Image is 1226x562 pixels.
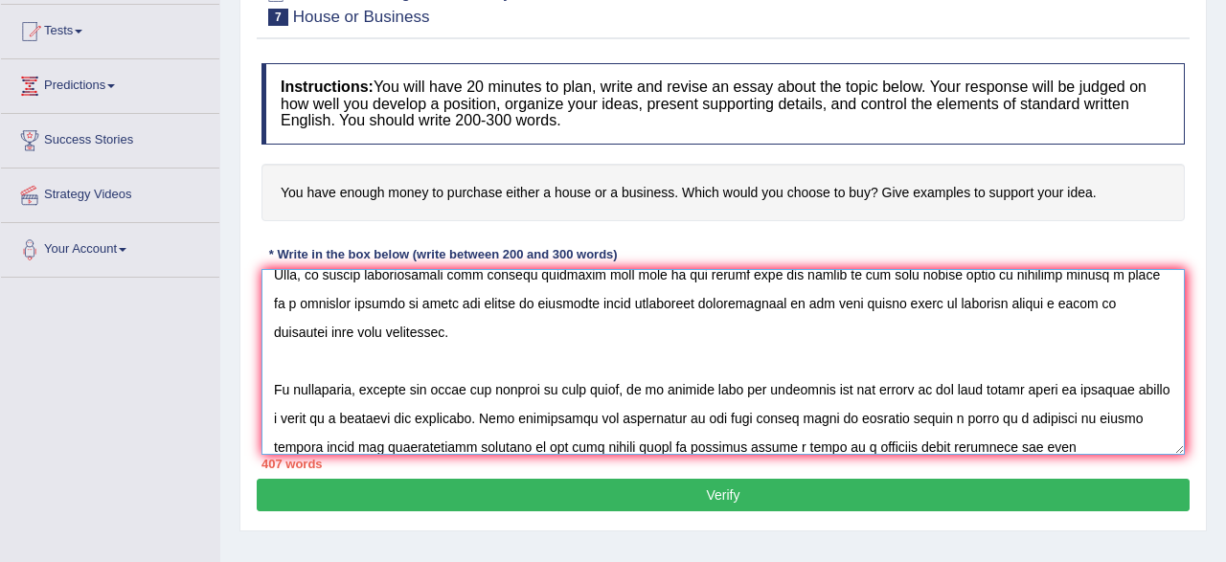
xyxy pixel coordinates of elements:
b: Instructions: [281,79,374,95]
button: Verify [257,479,1190,511]
div: * Write in the box below (write between 200 and 300 words) [261,245,624,263]
div: 407 words [261,455,1185,473]
a: Tests [1,5,219,53]
small: House or Business [293,8,430,26]
span: 7 [268,9,288,26]
a: Strategy Videos [1,169,219,216]
h4: You will have 20 minutes to plan, write and revise an essay about the topic below. Your response ... [261,63,1185,145]
h4: You have enough money to purchase either a house or a business. Which would you choose to buy? Gi... [261,164,1185,222]
a: Predictions [1,59,219,107]
a: Your Account [1,223,219,271]
a: Success Stories [1,114,219,162]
